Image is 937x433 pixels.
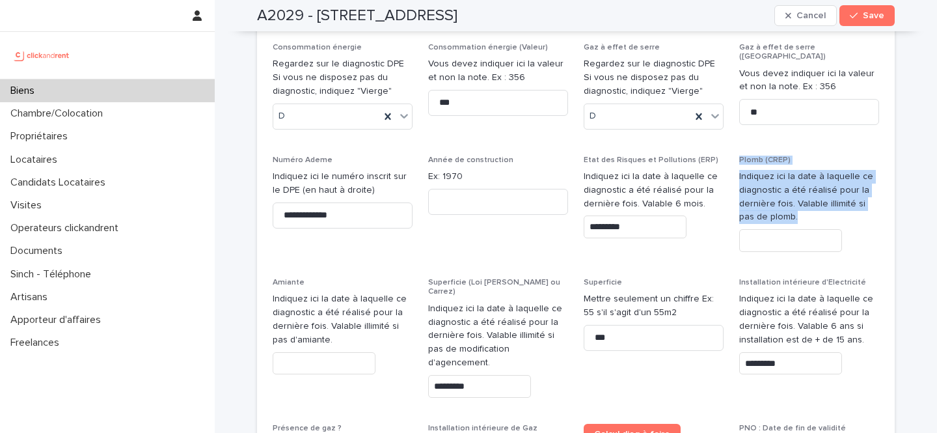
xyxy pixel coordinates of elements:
span: Présence de gaz ? [273,425,342,432]
p: Regardez sur le diagnostic DPE Si vous ne disposez pas du diagnostic, indiquez "Vierge" [584,57,724,98]
p: Indiquez ici la date à laquelle ce diagnostic a été réalisé pour la dernière fois. Valable illimi... [428,302,568,370]
span: PNO : Date de fin de validité [739,425,846,432]
p: Chambre/Colocation [5,107,113,120]
span: D [278,109,285,123]
p: Apporteur d'affaires [5,314,111,326]
p: Vous devez indiquer ici la valeur et non la note. Ex : 356 [739,67,879,94]
p: Vous devez indiquer ici la valeur et non la note. Ex : 356 [428,57,568,85]
p: Mettre seulement un chiffre Ex: 55 s'il s'agit d'un 55m2 [584,292,724,320]
p: Regardez sur le diagnostic DPE Si vous ne disposez pas du diagnostic, indiquez "Vierge" [273,57,413,98]
p: Locataires [5,154,68,166]
span: Etat des Risques et Pollutions (ERP) [584,156,718,164]
span: Superficie (Loi [PERSON_NAME] ou Carrez) [428,279,560,296]
p: Indiquez ici la date à laquelle ce diagnostic a été réalisé pour la dernière fois. Valable 6 ans ... [739,292,879,346]
button: Save [839,5,895,26]
span: Gaz à effet de serre ([GEOGRAPHIC_DATA]) [739,44,826,61]
span: Numéro Ademe [273,156,333,164]
span: D [590,109,596,123]
button: Cancel [774,5,837,26]
span: Année de construction [428,156,513,164]
p: Indiquez ici le numéro inscrit sur le DPE (en haut à droite) [273,170,413,197]
span: Amiante [273,279,305,286]
span: Superficie [584,279,622,286]
p: Freelances [5,337,70,349]
p: Indiquez ici la date à laquelle ce diagnostic a été réalisé pour la dernière fois. Valable 6 mois. [584,170,724,210]
p: Ex: 1970 [428,170,568,184]
span: Installation intérieure de Gaz [428,425,537,432]
p: Operateurs clickandrent [5,222,129,234]
p: Artisans [5,291,58,303]
h2: A2029 - [STREET_ADDRESS] [257,7,457,25]
img: UCB0brd3T0yccxBKYDjQ [10,42,74,68]
p: Visites [5,199,52,212]
span: Save [863,11,884,20]
p: Sinch - Téléphone [5,268,102,281]
span: Cancel [796,11,826,20]
span: Plomb (CREP) [739,156,791,164]
p: Indiquez ici la date à laquelle ce diagnostic a été réalisé pour la dernière fois. Valable illimi... [739,170,879,224]
p: Indiquez ici la date à laquelle ce diagnostic a été réalisé pour la dernière fois. Valable illimi... [273,292,413,346]
span: Consommation énergie (Valeur) [428,44,548,51]
p: Propriétaires [5,130,78,143]
p: Candidats Locataires [5,176,116,189]
span: Installation intérieure d'Electricité [739,279,866,286]
span: Consommation énergie [273,44,362,51]
span: Gaz à effet de serre [584,44,660,51]
p: Biens [5,85,45,97]
p: Documents [5,245,73,257]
